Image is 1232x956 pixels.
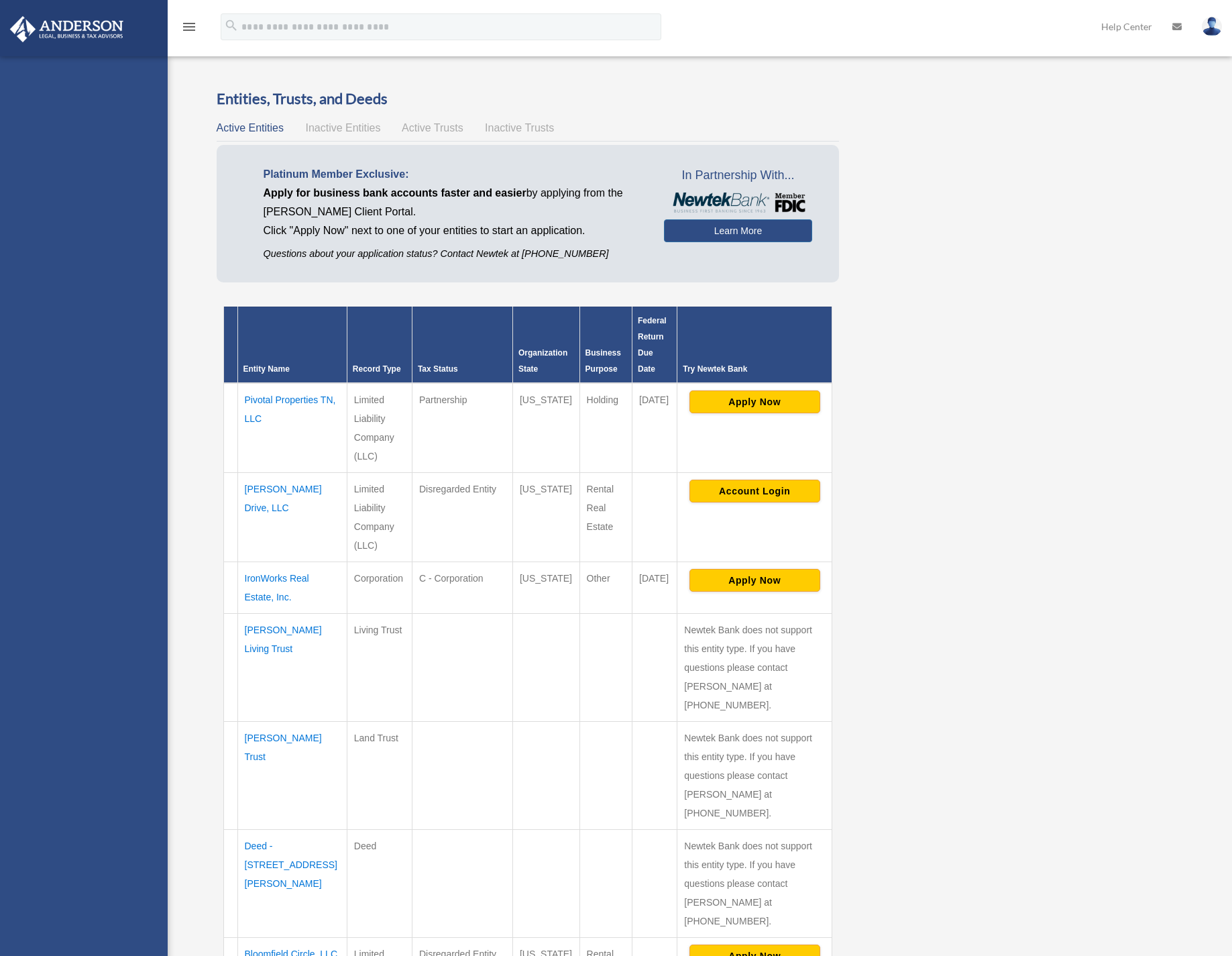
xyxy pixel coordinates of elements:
[237,307,347,383] th: Entity Name
[579,383,632,473] td: Holding
[412,562,512,613] td: C - Corporation
[664,165,812,187] span: In Partnership With...
[237,383,347,473] td: Pivotal Properties TN, LLC
[512,562,579,613] td: [US_STATE]
[579,562,632,613] td: Other
[305,122,380,134] span: Inactive Entities
[347,383,412,473] td: Limited Liability Company (LLC)
[237,472,347,562] td: [PERSON_NAME] Drive, LLC
[347,721,412,829] td: Land Trust
[264,165,644,184] p: Platinum Member Exclusive:
[264,184,644,221] p: by applying from the [PERSON_NAME] Client Portal.
[217,122,284,134] span: Active Entities
[237,829,347,937] td: Deed - [STREET_ADDRESS][PERSON_NAME]
[237,721,347,829] td: [PERSON_NAME] Trust
[1202,17,1222,36] img: User Pic
[181,23,197,35] a: menu
[237,562,347,613] td: IronWorks Real Estate, Inc.
[347,472,412,562] td: Limited Liability Company (LLC)
[512,383,579,473] td: [US_STATE]
[664,219,812,242] a: Learn More
[181,19,197,35] i: menu
[579,307,632,383] th: Business Purpose
[671,193,805,213] img: NewtekBankLogoSM.png
[677,721,832,829] td: Newtek Bank does not support this entity type. If you have questions please contact [PERSON_NAME]...
[689,480,820,502] button: Account Login
[689,569,820,592] button: Apply Now
[485,122,554,134] span: Inactive Trusts
[264,246,644,262] p: Questions about your application status? Contact Newtek at [PHONE_NUMBER]
[224,18,239,33] i: search
[632,307,677,383] th: Federal Return Due Date
[677,613,832,721] td: Newtek Bank does not support this entity type. If you have questions please contact [PERSON_NAME]...
[6,16,127,42] img: Anderson Advisors Platinum Portal
[412,307,512,383] th: Tax Status
[632,383,677,473] td: [DATE]
[412,472,512,562] td: Disregarded Entity
[347,613,412,721] td: Living Trust
[347,307,412,383] th: Record Type
[689,390,820,413] button: Apply Now
[512,307,579,383] th: Organization State
[264,187,526,199] span: Apply for business bank accounts faster and easier
[402,122,463,134] span: Active Trusts
[512,472,579,562] td: [US_STATE]
[579,472,632,562] td: Rental Real Estate
[347,562,412,613] td: Corporation
[689,485,820,496] a: Account Login
[683,361,826,377] div: Try Newtek Bank
[237,613,347,721] td: [PERSON_NAME] Living Trust
[347,829,412,937] td: Deed
[264,221,644,240] p: Click "Apply Now" next to one of your entities to start an application.
[217,89,840,109] h3: Entities, Trusts, and Deeds
[677,829,832,937] td: Newtek Bank does not support this entity type. If you have questions please contact [PERSON_NAME]...
[412,383,512,473] td: Partnership
[632,562,677,613] td: [DATE]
